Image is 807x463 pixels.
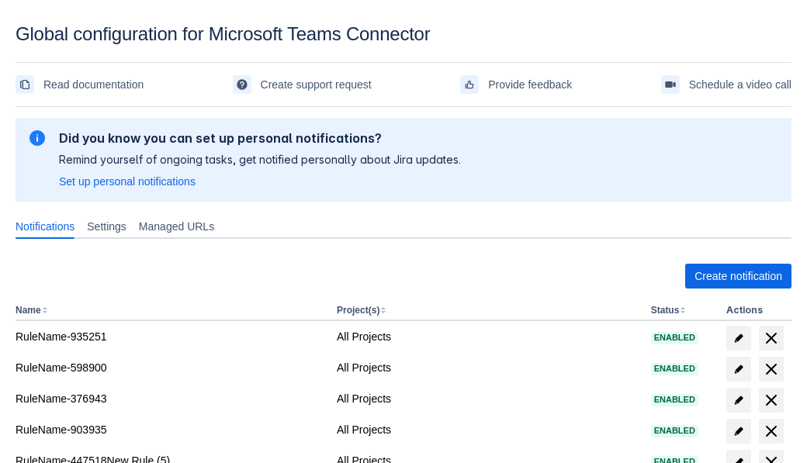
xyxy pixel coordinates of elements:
[651,427,698,435] span: Enabled
[762,422,781,441] span: delete
[16,305,41,316] button: Name
[236,78,248,91] span: support
[16,360,324,375] div: RuleName-598900
[689,72,791,97] span: Schedule a video call
[233,72,372,97] a: Create support request
[337,422,639,437] div: All Projects
[16,219,74,234] span: Notifications
[720,301,791,321] th: Actions
[664,78,677,91] span: videoCall
[337,329,639,344] div: All Projects
[28,129,47,147] span: information
[59,152,461,168] p: Remind yourself of ongoing tasks, get notified personally about Jira updates.
[488,72,572,97] span: Provide feedback
[733,363,745,375] span: edit
[139,219,214,234] span: Managed URLs
[337,305,379,316] button: Project(s)
[651,333,698,342] span: Enabled
[337,391,639,406] div: All Projects
[87,219,126,234] span: Settings
[463,78,476,91] span: feedback
[16,72,144,97] a: Read documentation
[261,72,372,97] span: Create support request
[43,72,144,97] span: Read documentation
[733,394,745,406] span: edit
[762,391,781,409] span: delete
[59,130,461,146] h2: Did you know you can set up personal notifications?
[661,72,791,97] a: Schedule a video call
[694,264,782,289] span: Create notification
[337,360,639,375] div: All Projects
[685,264,791,289] button: Create notification
[16,391,324,406] div: RuleName-376943
[651,305,680,316] button: Status
[460,72,572,97] a: Provide feedback
[16,422,324,437] div: RuleName-903935
[16,23,791,45] div: Global configuration for Microsoft Teams Connector
[19,78,31,91] span: documentation
[733,425,745,437] span: edit
[762,360,781,378] span: delete
[59,174,196,189] a: Set up personal notifications
[762,329,781,347] span: delete
[733,332,745,344] span: edit
[651,365,698,373] span: Enabled
[651,396,698,404] span: Enabled
[16,329,324,344] div: RuleName-935251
